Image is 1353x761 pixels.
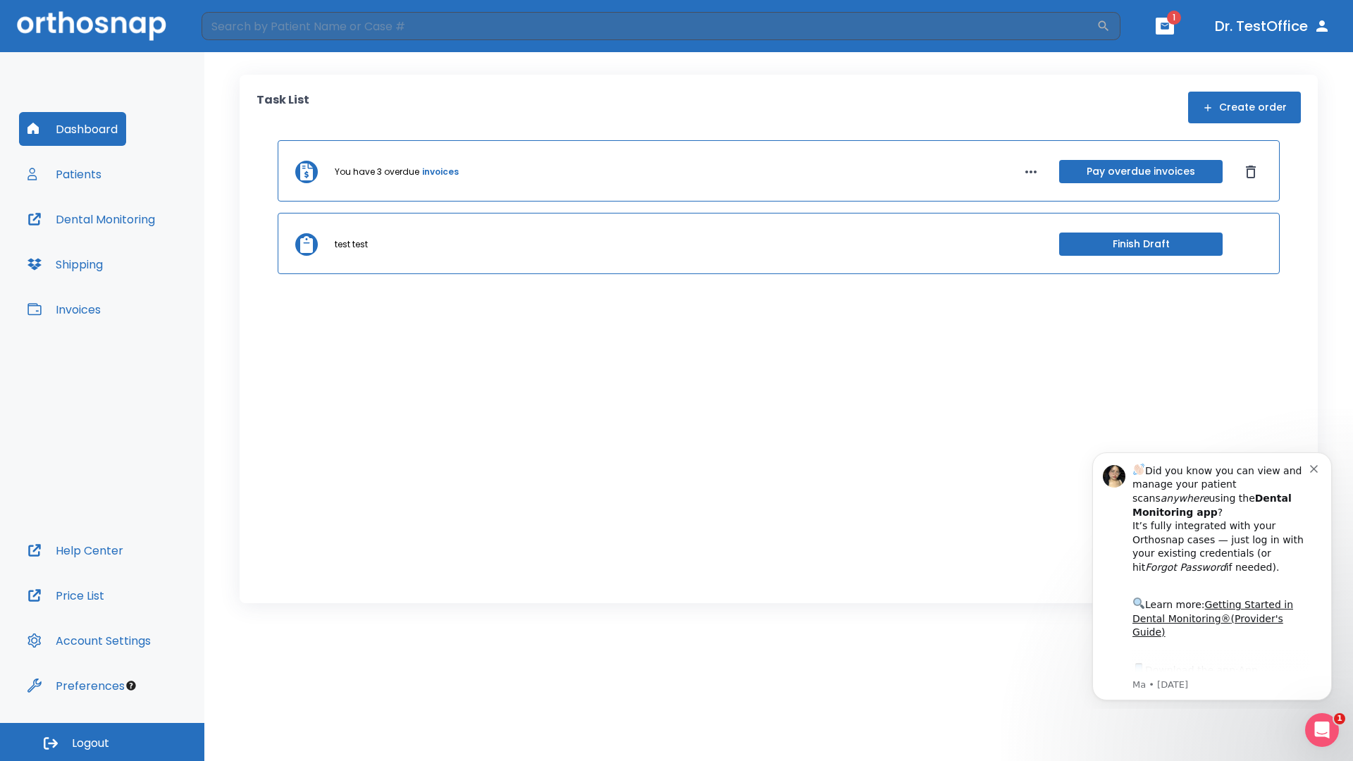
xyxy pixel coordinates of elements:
[1167,11,1181,25] span: 1
[1059,160,1223,183] button: Pay overdue invoices
[61,225,187,250] a: App Store
[335,166,419,178] p: You have 3 overdue
[257,92,309,123] p: Task List
[19,669,133,703] button: Preferences
[19,579,113,612] button: Price List
[202,12,1096,40] input: Search by Patient Name or Case #
[1188,92,1301,123] button: Create order
[61,239,239,252] p: Message from Ma, sent 5w ago
[1334,713,1345,724] span: 1
[1209,13,1336,39] button: Dr. TestOffice
[72,736,109,751] span: Logout
[19,624,159,657] button: Account Settings
[19,157,110,191] button: Patients
[125,679,137,692] div: Tooltip anchor
[19,202,163,236] button: Dental Monitoring
[1071,440,1353,709] iframe: Intercom notifications message
[61,221,239,293] div: Download the app: | ​ Let us know if you need help getting started!
[19,247,111,281] button: Shipping
[19,112,126,146] button: Dashboard
[335,238,368,251] p: test test
[1240,161,1262,183] button: Dismiss
[19,533,132,567] button: Help Center
[422,166,459,178] a: invoices
[239,22,250,33] button: Dismiss notification
[17,11,166,40] img: Orthosnap
[1305,713,1339,747] iframe: Intercom live chat
[19,292,109,326] button: Invoices
[1059,233,1223,256] button: Finish Draft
